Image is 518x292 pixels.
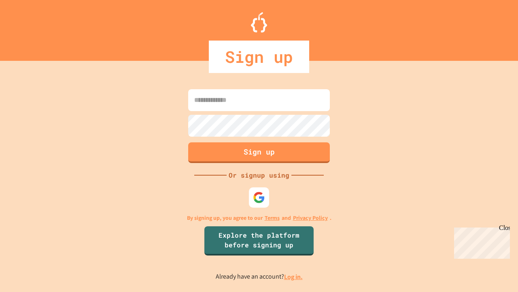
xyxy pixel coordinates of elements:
a: Log in. [284,273,303,281]
a: Privacy Policy [293,214,328,222]
button: Sign up [188,142,330,163]
a: Terms [265,214,280,222]
a: Explore the platform before signing up [204,226,314,255]
div: Or signup using [227,170,291,180]
p: Already have an account? [216,272,303,282]
div: Sign up [209,41,309,73]
p: By signing up, you agree to our and . [187,214,331,222]
div: Chat with us now!Close [3,3,56,52]
iframe: chat widget [451,224,510,259]
img: google-icon.svg [253,191,265,204]
iframe: chat widget [484,260,510,284]
img: Logo.svg [251,12,267,32]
